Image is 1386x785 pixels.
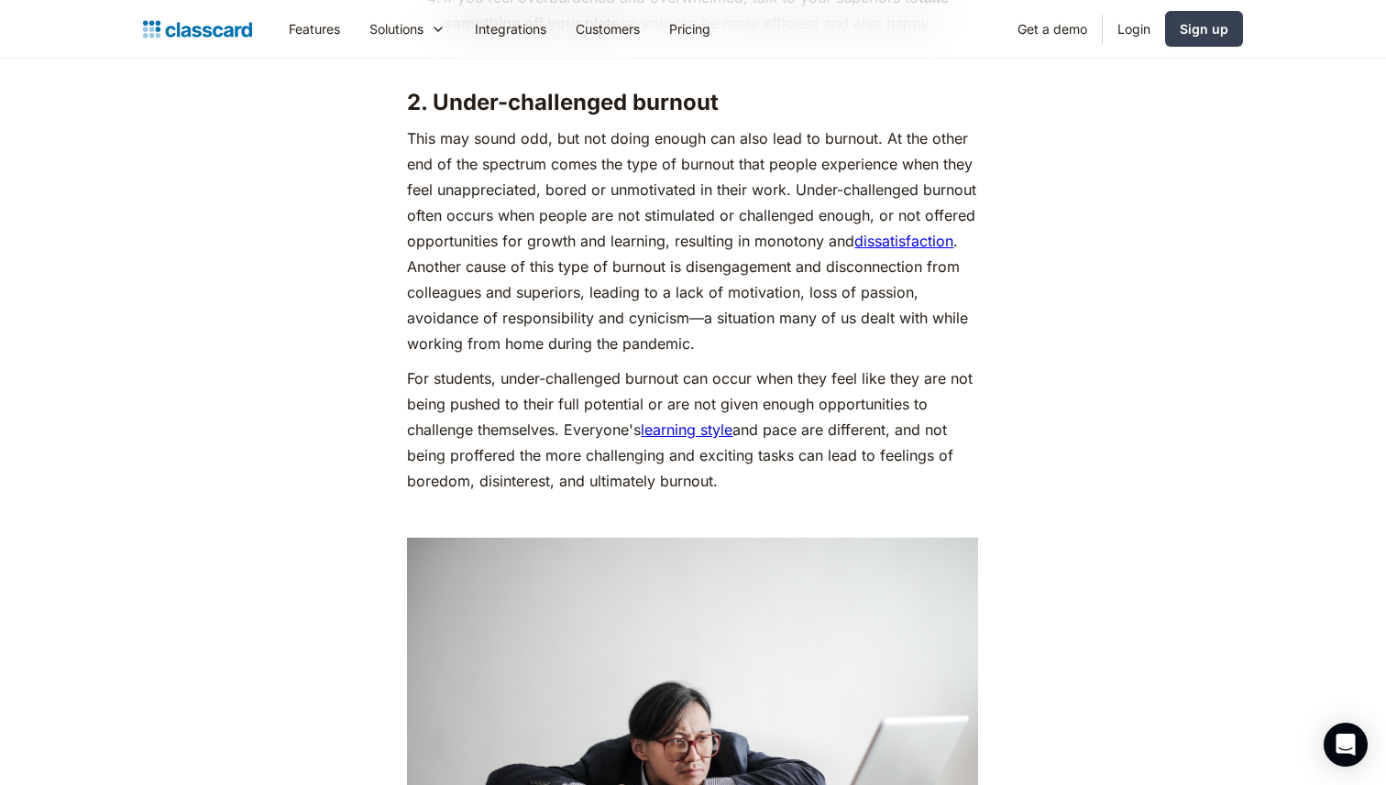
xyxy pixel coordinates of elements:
strong: 2. Under-challenged burnout [407,89,719,115]
a: Get a demo [1003,8,1102,49]
a: Integrations [460,8,561,49]
div: Solutions [355,8,460,49]
div: Solutions [369,19,423,38]
p: This may sound odd, but not doing enough can also lead to burnout. At the other end of the spectr... [407,125,978,356]
a: Customers [561,8,654,49]
div: Open Intercom Messenger [1324,723,1368,767]
a: Login [1103,8,1165,49]
a: learning style [641,420,732,439]
p: For students, under-challenged burnout can occur when they feel like they are not being pushed to... [407,365,978,494]
a: Sign up [1165,11,1243,47]
p: ‍ [407,503,978,529]
a: home [143,16,252,42]
a: Features [274,8,355,49]
a: Pricing [654,8,725,49]
a: dissatisfaction [854,232,953,250]
div: Sign up [1180,19,1228,38]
